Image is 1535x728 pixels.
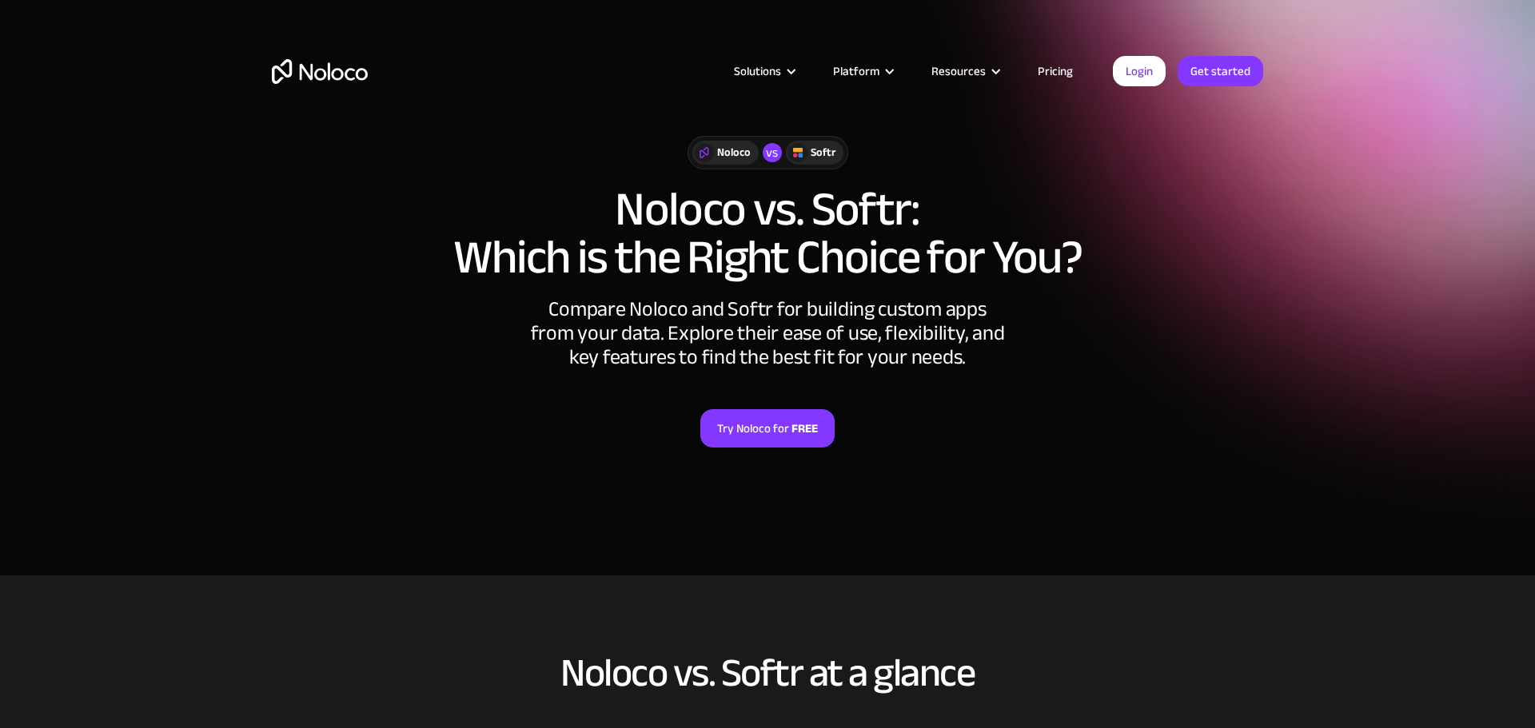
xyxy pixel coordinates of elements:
a: Try Noloco forFREE [700,409,835,448]
div: Resources [911,61,1018,82]
div: Softr [811,144,835,161]
div: Solutions [734,61,781,82]
strong: FREE [791,418,818,439]
a: Login [1113,56,1166,86]
a: Get started [1178,56,1263,86]
div: Compare Noloco and Softr for building custom apps from your data. Explore their ease of use, flex... [528,297,1007,369]
div: Platform [813,61,911,82]
div: vs [763,143,782,162]
div: Resources [931,61,986,82]
h1: Noloco vs. Softr: Which is the Right Choice for You? [272,185,1263,281]
a: Pricing [1018,61,1093,82]
a: home [272,59,368,84]
div: Noloco [717,144,751,161]
h2: Noloco vs. Softr at a glance [272,651,1263,694]
div: Solutions [714,61,813,82]
div: Platform [833,61,879,82]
